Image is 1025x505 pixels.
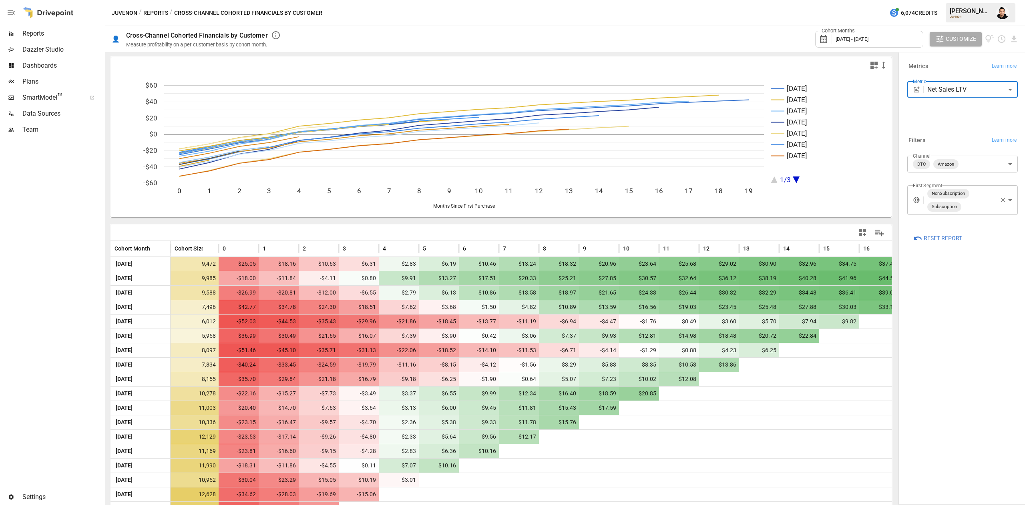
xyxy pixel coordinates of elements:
[383,387,417,401] span: $3.37
[743,315,778,329] span: $5.70
[996,6,1009,19] img: Francisco Sanchez
[463,358,497,372] span: -$4.12
[139,8,142,18] div: /
[670,243,681,254] button: Sort
[743,257,778,271] span: $30.90
[357,187,361,195] text: 6
[583,300,617,314] span: $13.59
[535,187,543,195] text: 12
[1009,34,1019,44] button: Download report
[387,187,391,195] text: 7
[583,271,617,285] span: $27.85
[543,358,577,372] span: $3.29
[263,315,297,329] span: -$44.53
[433,203,495,209] text: Months Since First Purchase
[343,401,377,415] span: -$3.64
[263,257,297,271] span: -$18.16
[623,343,657,357] span: -$1.29
[303,387,337,401] span: -$7.73
[623,271,657,285] span: $30.57
[303,401,337,415] span: -$7.63
[913,152,931,159] label: Channel
[175,286,217,300] span: 9,588
[863,244,870,252] span: 16
[263,329,297,343] span: -$30.49
[991,2,1014,24] button: Francisco Sanchez
[743,343,778,357] span: $6.25
[750,243,762,254] button: Sort
[929,189,968,198] span: NonSubscription
[787,129,807,137] text: [DATE]
[22,109,103,118] span: Data Sources
[303,244,306,252] span: 2
[503,329,537,343] span: $3.06
[663,271,697,285] span: $32.64
[583,358,617,372] span: $5.83
[823,271,858,285] span: $41.96
[663,358,697,372] span: $10.53
[992,62,1017,70] span: Learn more
[175,343,217,357] span: 8,097
[263,343,297,357] span: -$45.10
[685,187,693,195] text: 17
[143,8,168,18] button: Reports
[263,401,297,415] span: -$14.70
[22,125,103,134] span: Team
[503,315,537,329] span: -$11.19
[783,244,790,252] span: 14
[423,401,457,415] span: $6.00
[267,243,278,254] button: Sort
[423,387,457,401] span: $6.55
[263,271,297,285] span: -$11.84
[625,187,633,195] text: 15
[343,343,377,357] span: -$31.13
[223,257,257,271] span: -$25.05
[863,257,898,271] span: $37.45
[383,271,417,285] span: $9.91
[623,329,657,343] span: $12.81
[836,36,868,42] span: [DATE] - [DATE]
[783,300,818,314] span: $27.88
[22,45,103,54] span: Dazzler Studio
[503,271,537,285] span: $20.33
[503,244,506,252] span: 7
[303,300,337,314] span: -$24.30
[543,286,577,300] span: $18.97
[914,160,929,169] span: DTC
[992,136,1017,144] span: Learn more
[343,257,377,271] span: -$6.31
[263,358,297,372] span: -$33.45
[543,343,577,357] span: -$6.71
[783,257,818,271] span: $32.96
[783,315,818,329] span: $7.94
[175,244,205,252] span: Cohort Size
[787,140,807,148] text: [DATE]
[423,358,457,372] span: -$8.15
[543,271,577,285] span: $25.21
[901,8,937,18] span: 6,074 Credits
[583,372,617,386] span: $7.23
[463,387,497,401] span: $9.99
[663,286,697,300] span: $26.44
[22,492,103,502] span: Settings
[143,163,157,171] text: -$40
[303,329,337,343] span: -$21.65
[655,187,663,195] text: 16
[115,315,166,329] span: [DATE]
[503,257,537,271] span: $13.24
[823,315,858,329] span: $9.82
[863,286,898,300] span: $39.07
[297,187,301,195] text: 4
[715,187,723,195] text: 18
[907,231,968,245] button: Reset Report
[583,286,617,300] span: $21.65
[383,372,417,386] span: -$9.18
[151,243,162,254] button: Sort
[22,61,103,70] span: Dashboards
[743,300,778,314] span: $25.48
[663,300,697,314] span: $19.03
[227,243,238,254] button: Sort
[863,300,898,314] span: $33.17
[783,329,818,343] span: $22.84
